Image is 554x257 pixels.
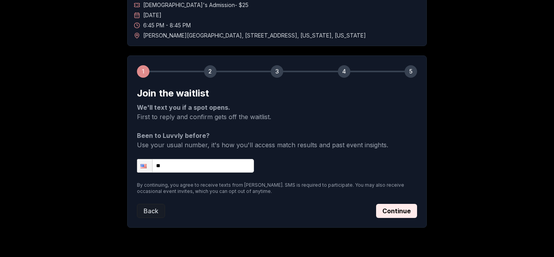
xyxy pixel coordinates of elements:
span: [PERSON_NAME][GEOGRAPHIC_DATA] , [STREET_ADDRESS] , [US_STATE] , [US_STATE] [143,32,366,39]
div: 1 [137,65,149,78]
div: 3 [271,65,283,78]
div: 2 [204,65,217,78]
button: Back [137,204,165,218]
span: 6:45 PM - 8:45 PM [143,21,191,29]
p: By continuing, you agree to receive texts from [PERSON_NAME]. SMS is required to participate. You... [137,182,417,195]
div: 5 [405,65,417,78]
span: [DEMOGRAPHIC_DATA]'s Admission - $25 [143,1,249,9]
strong: We'll text you if a spot opens. [137,104,230,111]
strong: Been to Luvvly before? [137,132,210,139]
div: United States: + 1 [137,159,152,172]
p: First to reply and confirm gets off the waitlist. [137,103,417,121]
h2: Join the waitlist [137,87,417,100]
button: Continue [376,204,417,218]
span: [DATE] [143,11,162,19]
div: 4 [338,65,350,78]
p: Use your usual number, it's how you'll access match results and past event insights. [137,131,417,150]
